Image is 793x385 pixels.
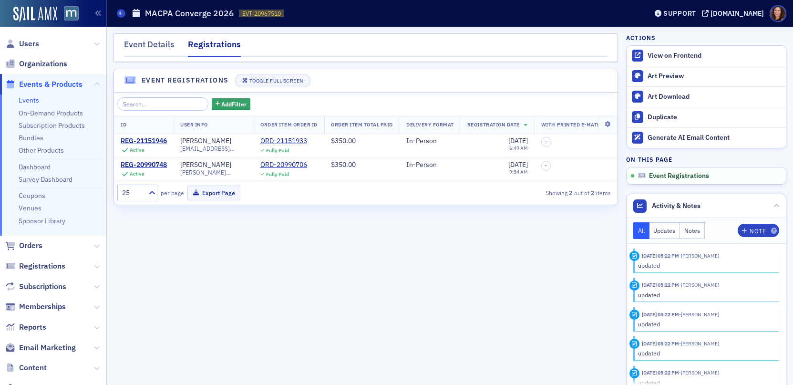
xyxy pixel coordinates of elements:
span: [DATE] [508,160,528,169]
span: Organizations [19,59,67,69]
div: Active [130,171,144,177]
span: With Printed E-Materials [541,121,616,128]
a: On-Demand Products [19,109,83,117]
div: Showing out of items [453,188,611,197]
span: Add Filter [221,100,247,108]
span: Content [19,363,47,373]
span: Registrations [19,261,65,271]
div: In-Person [406,137,454,146]
span: User Info [180,121,208,128]
button: AddFilter [212,98,251,110]
a: ORD-20990706 [260,161,307,169]
a: Reports [5,322,46,333]
a: Events [19,96,39,104]
time: 9/16/2025 05:22 PM [642,340,679,347]
div: Event Details [124,38,175,56]
button: Duplicate [627,107,786,127]
div: In-Person [406,161,454,169]
button: Export Page [187,186,240,200]
a: REG-21151946 [121,137,167,146]
a: Coupons [19,191,45,200]
a: View on Frontend [627,46,786,66]
div: REG-20990748 [121,161,167,169]
div: Active [130,147,144,153]
a: Content [5,363,47,373]
div: Update [629,339,639,349]
div: Support [663,9,696,18]
div: updated [638,349,773,357]
div: 25 [122,188,143,198]
time: 9/16/2025 05:22 PM [642,281,679,288]
span: Natalie Antonakas [679,340,719,347]
time: 6:49 AM [509,145,528,151]
span: Activity & Notes [652,201,700,211]
time: 9/16/2025 05:22 PM [642,311,679,318]
span: Reports [19,322,46,333]
span: [DATE] [508,136,528,145]
div: updated [638,291,773,299]
div: ORD-21151933 [260,137,307,146]
span: Natalie Antonakas [679,369,719,376]
div: [DOMAIN_NAME] [711,9,764,18]
a: Email Marketing [5,343,76,353]
span: Order Item Total Paid [331,121,393,128]
a: Memberships [5,302,66,312]
span: Profile [770,5,786,22]
div: Generate AI Email Content [648,134,781,142]
div: Note [750,229,766,234]
time: 9:54 AM [509,168,528,175]
div: Art Preview [648,72,781,81]
div: Update [629,281,639,291]
a: [PERSON_NAME] [180,137,231,146]
a: [PERSON_NAME] [180,161,231,169]
span: $350.00 [331,160,356,169]
div: updated [638,320,773,328]
div: updated [638,261,773,270]
div: Update [629,310,639,320]
a: Survey Dashboard [19,175,72,184]
label: per page [161,188,184,197]
a: Subscriptions [5,281,66,292]
span: Registration Date [467,121,520,128]
div: Duplicate [648,113,781,122]
span: Delivery Format [406,121,454,128]
span: – [545,139,547,145]
input: Search… [117,97,208,111]
span: Events & Products [19,79,82,90]
img: SailAMX [64,6,79,21]
span: Event Registrations [649,172,709,180]
span: Natalie Antonakas [679,311,719,318]
a: SailAMX [13,7,57,22]
a: Venues [19,204,41,212]
strong: 2 [589,188,596,197]
h4: Event Registrations [142,75,229,85]
button: Toggle Full Screen [235,74,310,87]
div: Fully Paid [266,171,289,177]
div: Registrations [188,38,241,57]
span: Memberships [19,302,66,312]
span: Users [19,39,39,49]
a: Art Download [627,86,786,107]
span: Natalie Antonakas [679,252,719,259]
a: Users [5,39,39,49]
button: Note [738,224,779,237]
span: Orders [19,240,42,251]
div: Update [629,368,639,378]
h1: MACPA Converge 2026 [145,8,234,19]
a: Art Preview [627,66,786,86]
span: – [545,163,547,168]
a: Bundles [19,134,43,142]
strong: 2 [567,188,574,197]
span: Natalie Antonakas [679,281,719,288]
div: Fully Paid [266,147,289,154]
a: Orders [5,240,42,251]
div: Art Download [648,93,781,101]
a: Dashboard [19,163,51,171]
span: ID [121,121,126,128]
span: Email Marketing [19,343,76,353]
button: All [633,222,649,239]
div: Update [629,251,639,261]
